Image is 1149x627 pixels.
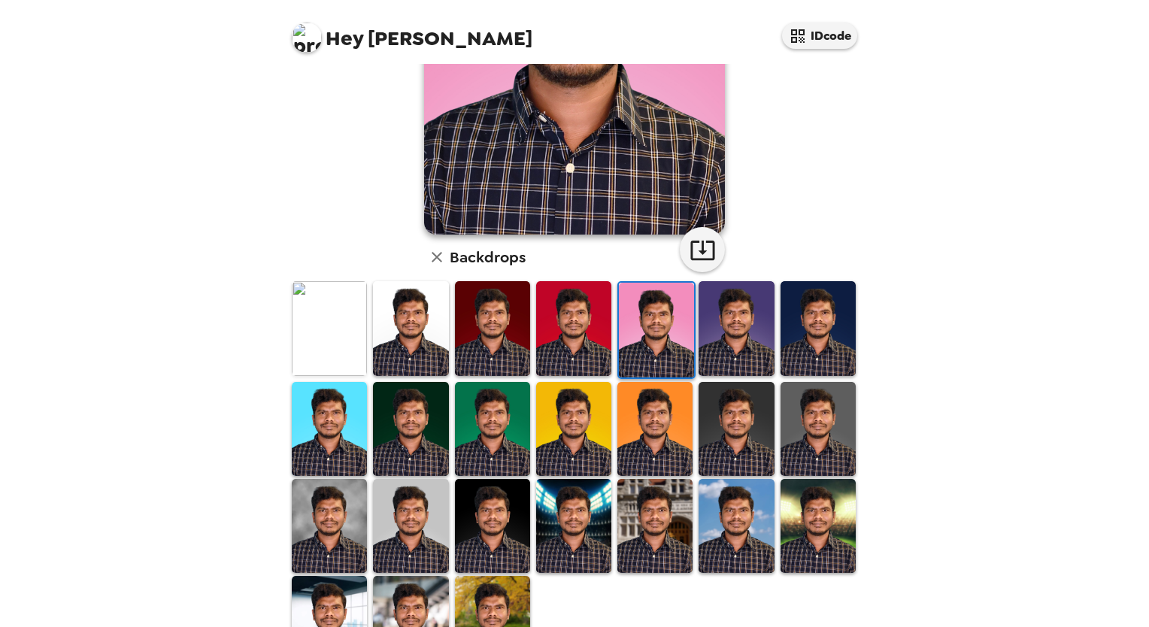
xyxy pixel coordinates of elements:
[782,23,857,49] button: IDcode
[292,15,532,49] span: [PERSON_NAME]
[292,23,322,53] img: profile pic
[450,245,526,269] h6: Backdrops
[292,281,367,375] img: Original
[326,25,363,52] span: Hey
